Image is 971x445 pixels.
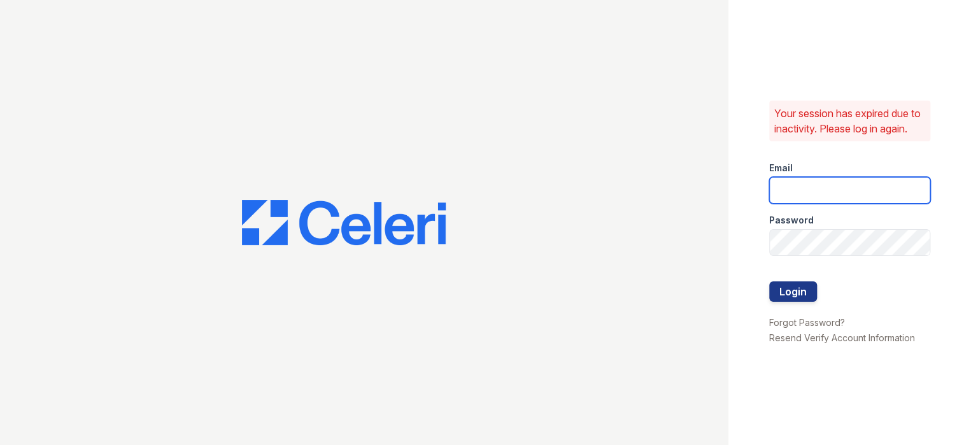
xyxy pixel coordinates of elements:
a: Forgot Password? [769,317,845,328]
p: Your session has expired due to inactivity. Please log in again. [774,106,925,136]
img: CE_Logo_Blue-a8612792a0a2168367f1c8372b55b34899dd931a85d93a1a3d3e32e68fde9ad4.png [242,200,446,246]
label: Password [769,214,814,227]
a: Resend Verify Account Information [769,332,915,343]
button: Login [769,281,817,302]
label: Email [769,162,793,174]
